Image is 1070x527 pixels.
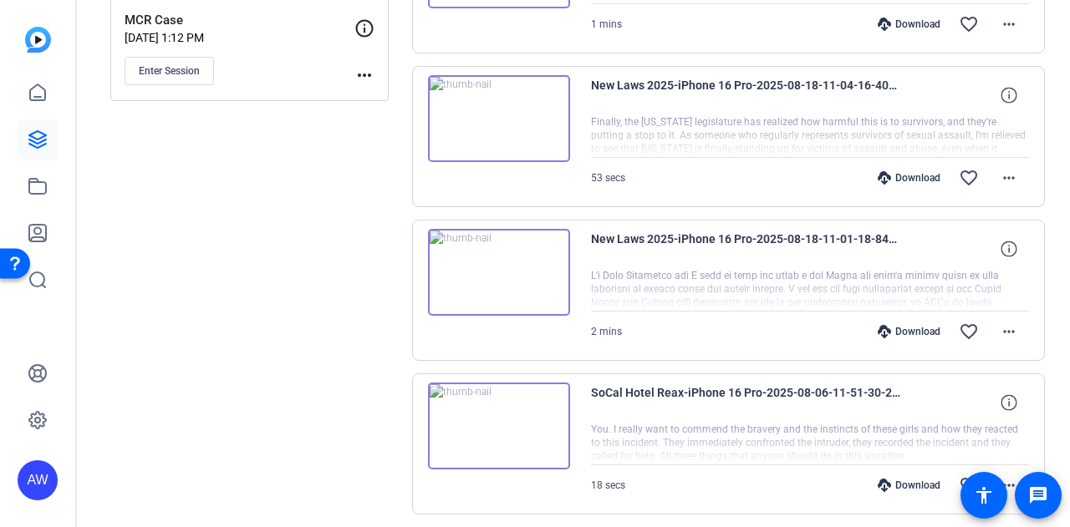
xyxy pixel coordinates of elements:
span: 2 mins [591,326,622,337]
mat-icon: more_horiz [999,168,1019,188]
p: MCR Case [125,11,354,30]
div: Download [869,325,949,338]
mat-icon: more_horiz [999,14,1019,34]
img: thumb-nail [428,229,570,316]
img: thumb-nail [428,383,570,469]
div: AW [18,460,58,500]
mat-icon: accessibility [974,485,994,505]
span: SoCal Hotel Reax-iPhone 16 Pro-2025-08-06-11-51-30-255-0 [591,383,900,423]
div: Download [869,479,949,492]
mat-icon: favorite_border [959,14,979,34]
div: Download [869,18,949,31]
span: 53 secs [591,172,625,184]
mat-icon: message [1028,485,1048,505]
mat-icon: more_horiz [999,475,1019,495]
img: blue-gradient.svg [25,27,51,53]
img: thumb-nail [428,75,570,162]
mat-icon: more_horiz [354,65,374,85]
mat-icon: more_horiz [999,322,1019,342]
span: Enter Session [139,64,200,78]
p: [DATE] 1:12 PM [125,31,354,44]
span: 18 secs [591,479,625,491]
mat-icon: favorite_border [959,168,979,188]
span: 1 mins [591,18,622,30]
mat-icon: favorite_border [959,322,979,342]
span: New Laws 2025-iPhone 16 Pro-2025-08-18-11-04-16-403-0 [591,75,900,115]
span: New Laws 2025-iPhone 16 Pro-2025-08-18-11-01-18-848-0 [591,229,900,269]
mat-icon: favorite_border [959,475,979,495]
div: Download [869,171,949,185]
button: Enter Session [125,57,214,85]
